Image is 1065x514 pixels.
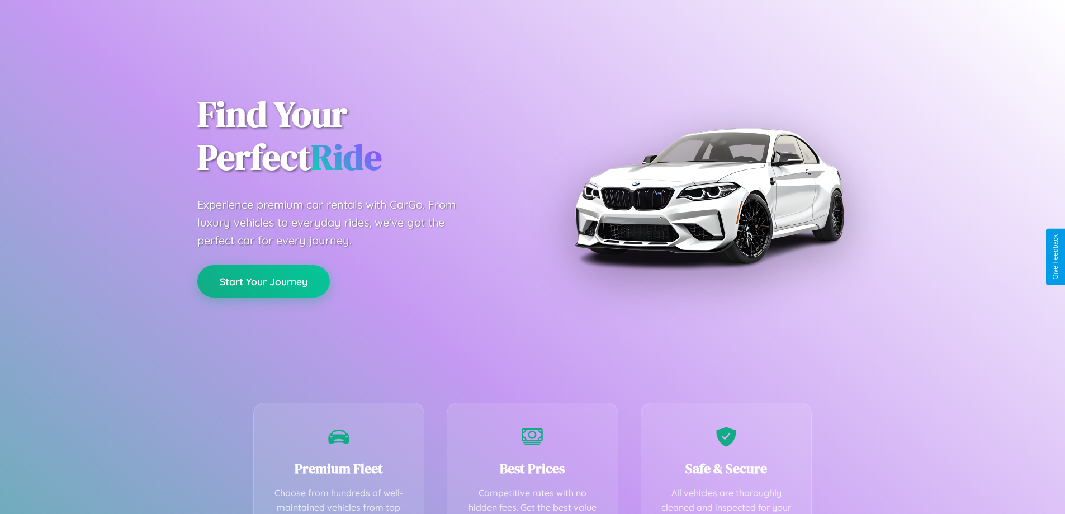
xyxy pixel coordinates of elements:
h3: Best Prices [464,459,601,478]
button: Start Your Journey [197,265,330,298]
h3: Premium Fleet [271,459,408,478]
p: Experience premium car rentals with CarGo. From luxury vehicles to everyday rides, we've got the ... [197,196,477,249]
div: Give Feedback [1052,234,1059,280]
span: Ride [311,133,382,181]
img: Premium BMW car rental vehicle [569,56,849,336]
h3: Safe & Secure [658,459,795,478]
h1: Find Your Perfect [197,93,516,179]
